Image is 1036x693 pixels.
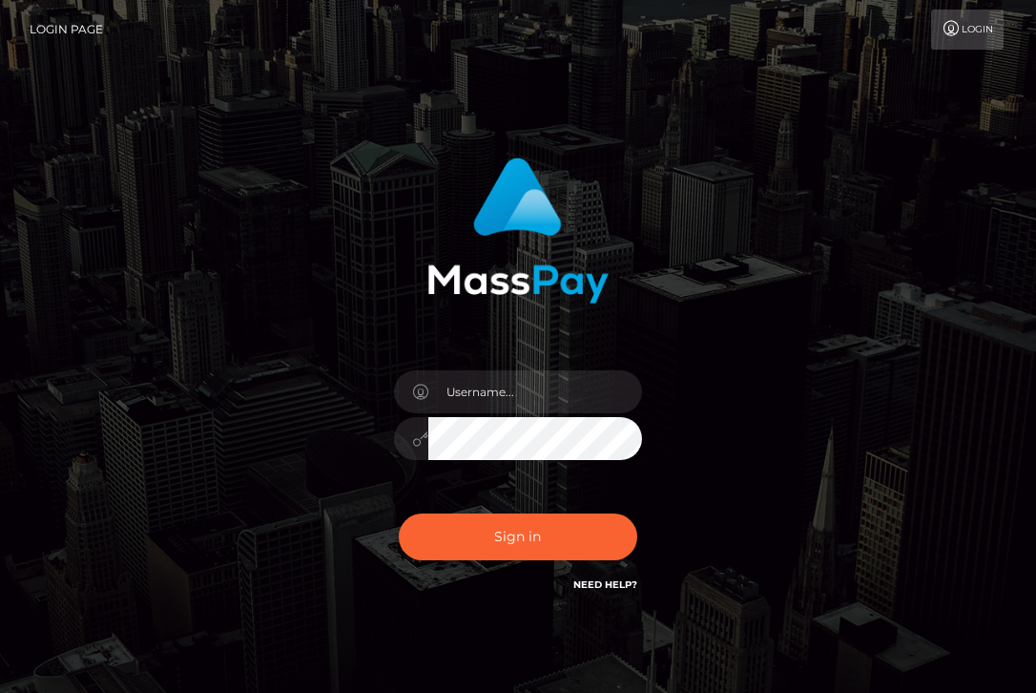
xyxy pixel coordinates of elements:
[399,514,637,560] button: Sign in
[931,10,1004,50] a: Login
[427,157,609,304] img: MassPay Login
[30,10,103,50] a: Login Page
[573,578,637,591] a: Need Help?
[428,370,642,413] input: Username...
